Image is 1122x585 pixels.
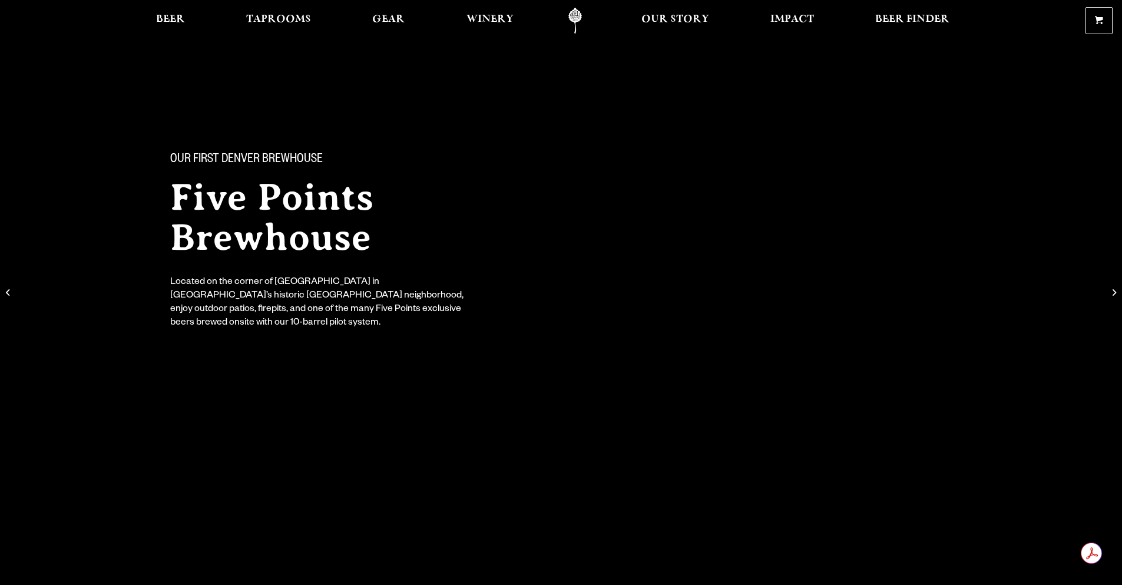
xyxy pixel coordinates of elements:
[246,15,311,24] span: Taprooms
[770,15,814,24] span: Impact
[239,8,319,34] a: Taprooms
[365,8,412,34] a: Gear
[372,15,405,24] span: Gear
[634,8,717,34] a: Our Story
[148,8,193,34] a: Beer
[459,8,521,34] a: Winery
[466,15,514,24] span: Winery
[170,276,472,330] div: Located on the corner of [GEOGRAPHIC_DATA] in [GEOGRAPHIC_DATA]’s historic [GEOGRAPHIC_DATA] neig...
[763,8,822,34] a: Impact
[156,15,185,24] span: Beer
[875,15,949,24] span: Beer Finder
[170,177,538,257] h2: Five Points Brewhouse
[170,153,323,168] span: Our First Denver Brewhouse
[868,8,957,34] a: Beer Finder
[553,8,597,34] a: Odell Home
[641,15,709,24] span: Our Story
